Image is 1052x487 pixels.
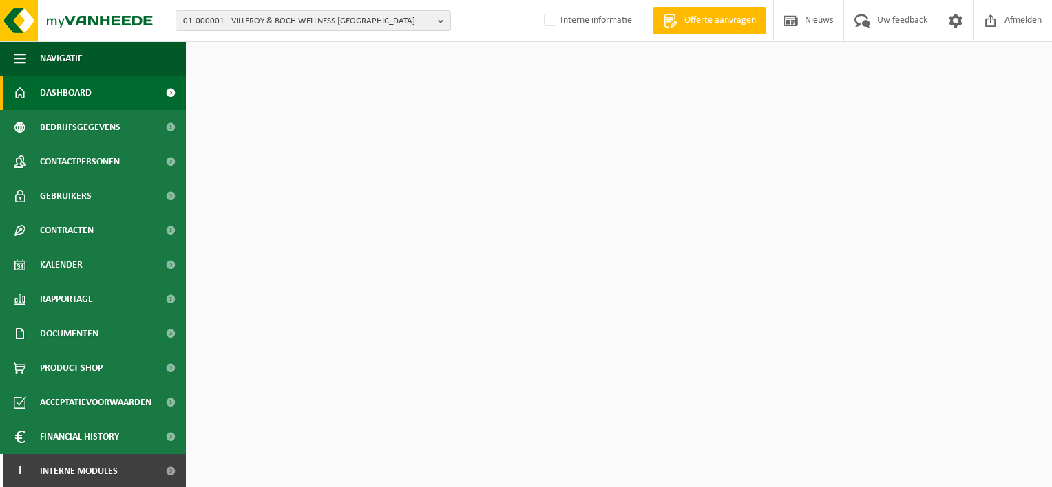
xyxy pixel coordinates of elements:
[40,385,151,420] span: Acceptatievoorwaarden
[40,316,98,351] span: Documenten
[40,213,94,248] span: Contracten
[40,76,92,110] span: Dashboard
[541,10,632,31] label: Interne informatie
[176,10,451,31] button: 01-000001 - VILLEROY & BOCH WELLNESS [GEOGRAPHIC_DATA]
[40,110,120,144] span: Bedrijfsgegevens
[40,248,83,282] span: Kalender
[40,41,83,76] span: Navigatie
[40,420,119,454] span: Financial History
[40,282,93,316] span: Rapportage
[653,7,766,34] a: Offerte aanvragen
[681,14,759,28] span: Offerte aanvragen
[40,179,92,213] span: Gebruikers
[183,11,432,32] span: 01-000001 - VILLEROY & BOCH WELLNESS [GEOGRAPHIC_DATA]
[40,351,103,385] span: Product Shop
[40,144,120,179] span: Contactpersonen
